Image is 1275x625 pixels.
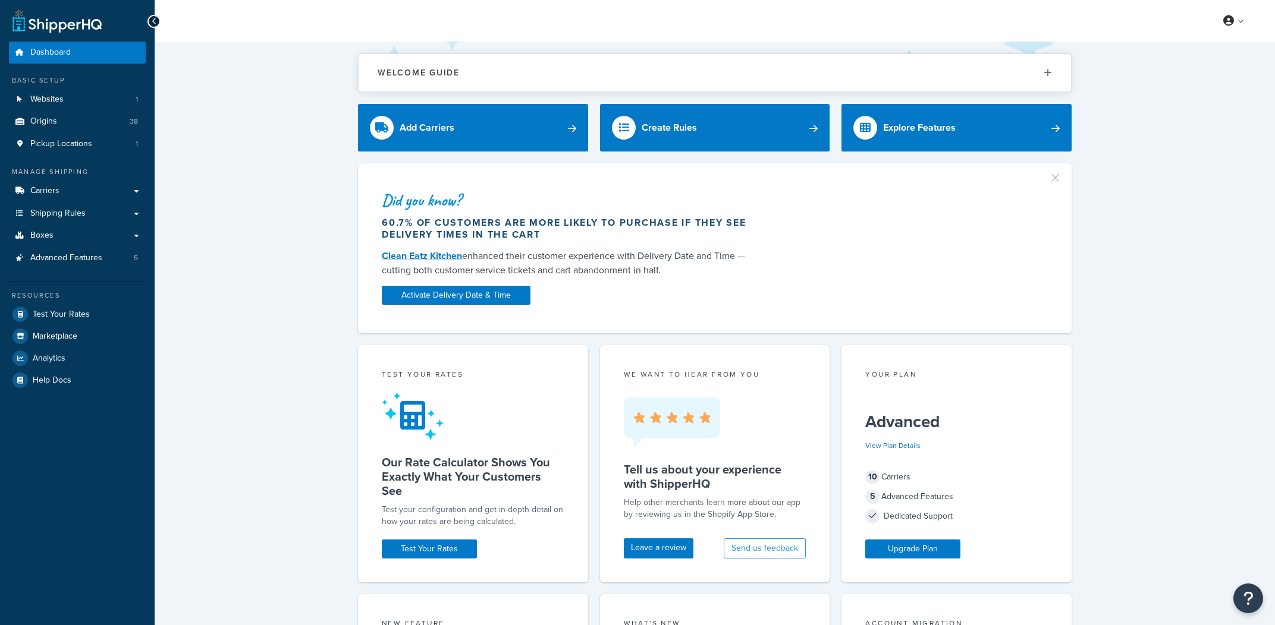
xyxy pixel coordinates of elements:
a: Help Docs [9,370,146,391]
span: Dashboard [30,48,71,58]
span: 5 [865,490,880,504]
button: Send us feedback [724,538,806,558]
li: Websites [9,89,146,111]
div: Basic Setup [9,75,146,86]
a: Pickup Locations1 [9,133,146,155]
h5: Advanced [865,412,1048,431]
p: Help other merchants learn more about our app by reviewing us in the Shopify App Store. [624,497,806,520]
li: Pickup Locations [9,133,146,155]
span: Boxes [30,231,54,241]
a: Analytics [9,348,146,369]
span: Advanced Features [30,253,102,263]
a: Leave a review [624,538,693,558]
a: Dashboard [9,42,146,64]
a: Clean Eatz Kitchen [382,249,462,263]
span: Test Your Rates [33,310,90,320]
span: 10 [865,470,880,484]
div: 60.7% of customers are more likely to purchase if they see delivery times in the cart [382,217,758,241]
div: Advanced Features [865,488,1048,505]
span: Pickup Locations [30,139,92,149]
div: Test your rates [382,369,564,383]
span: Carriers [30,186,59,196]
button: Welcome Guide [359,54,1071,91]
a: Activate Delivery Date & Time [382,286,530,305]
a: Origins38 [9,111,146,132]
h5: Tell us about your experience with ShipperHQ [624,462,806,491]
div: Manage Shipping [9,167,146,177]
h5: Our Rate Calculator Shows You Exactly What Your Customers See [382,455,564,498]
div: Resources [9,291,146,301]
a: Advanced Features5 [9,247,146,269]
a: View Plan Details [865,440,921,451]
span: Analytics [33,353,65,364]
a: Explore Features [841,104,1072,151]
div: Add Carriers [400,119,454,136]
span: Websites [30,94,64,105]
div: Carriers [865,469,1048,485]
span: Help Docs [33,375,71,386]
h2: Welcome Guide [378,68,460,77]
a: Websites1 [9,89,146,111]
div: Create Rules [642,119,697,136]
span: Origins [30,116,57,127]
a: Add Carriers [358,104,588,151]
div: Did you know? [382,192,758,209]
div: Dedicated Support [865,508,1048,525]
div: Your Plan [865,369,1048,383]
span: 1 [136,94,138,105]
a: Boxes [9,225,146,247]
a: Create Rules [600,104,830,151]
a: Marketplace [9,326,146,347]
span: Shipping Rules [30,209,86,219]
div: enhanced their customer experience with Delivery Date and Time — cutting both customer service ti... [382,249,758,277]
a: Upgrade Plan [865,539,960,558]
span: Marketplace [33,332,77,342]
li: Origins [9,111,146,132]
li: Advanced Features [9,247,146,269]
a: Carriers [9,180,146,202]
a: Test Your Rates [9,304,146,325]
span: 5 [134,253,138,263]
a: Test Your Rates [382,539,477,558]
div: Test your configuration and get in-depth detail on how your rates are being calculated. [382,504,564,528]
a: Shipping Rules [9,203,146,225]
button: Open Resource Center [1233,583,1263,613]
span: 38 [130,116,138,127]
p: we want to hear from you [624,369,806,380]
span: 1 [136,139,138,149]
div: Explore Features [883,119,956,136]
